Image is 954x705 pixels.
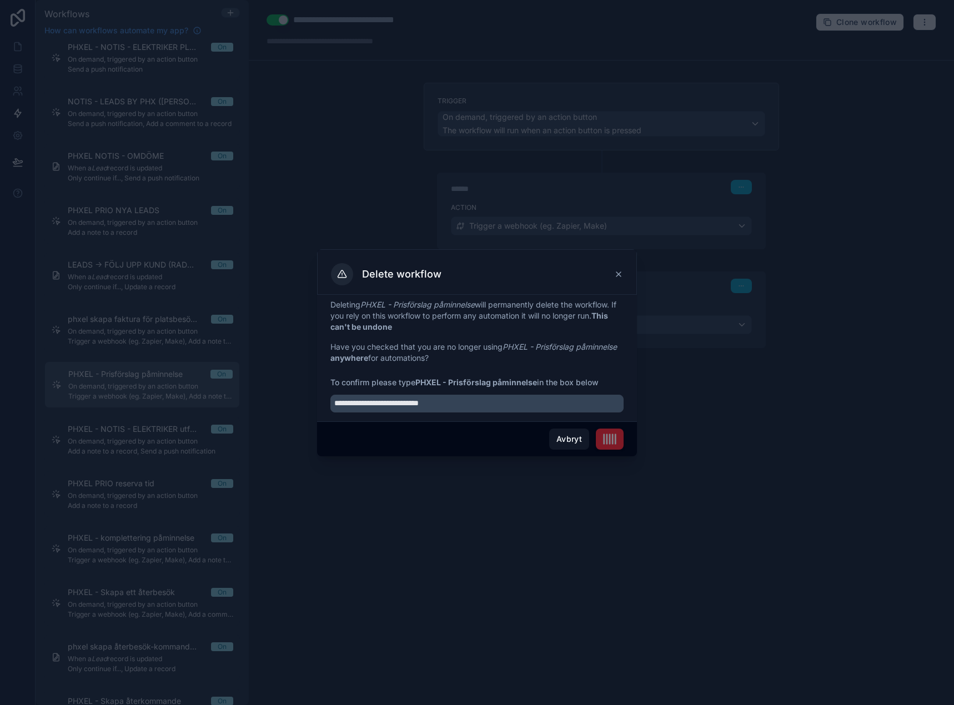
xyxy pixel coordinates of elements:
[360,300,475,309] em: PHXEL - Prisförslag påminnelse
[330,341,624,364] p: Have you checked that you are no longer using for automations?
[362,268,441,281] h3: Delete workflow
[330,299,624,333] p: Deleting will permanently delete the workflow. If you rely on this workflow to perform any automa...
[330,377,624,388] span: To confirm please type in the box below
[415,377,537,387] strong: PHXEL - Prisförslag påminnelse
[549,429,589,450] button: Avbryt
[330,353,368,362] strong: anywhere
[503,342,617,351] em: PHXEL - Prisförslag påminnelse
[330,311,608,331] strong: This can't be undone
